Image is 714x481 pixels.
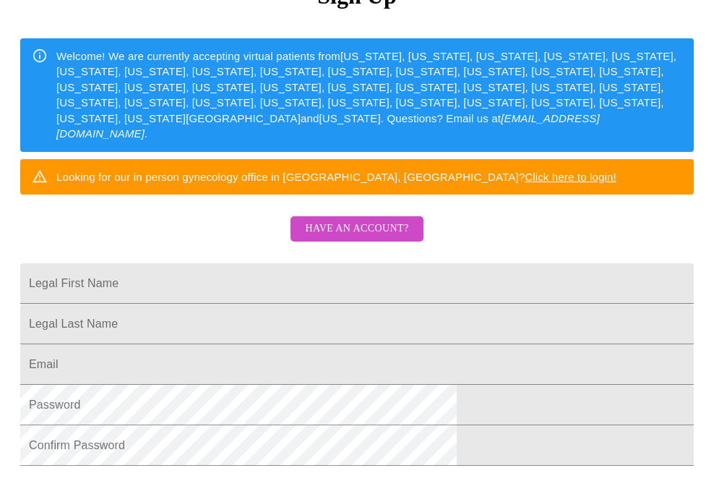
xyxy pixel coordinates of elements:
[305,220,408,238] span: Have an account?
[56,163,616,190] div: Looking for our in person gynecology office in [GEOGRAPHIC_DATA], [GEOGRAPHIC_DATA]?
[287,232,426,244] a: Have an account?
[56,112,600,140] em: [EMAIL_ADDRESS][DOMAIN_NAME]
[291,216,423,242] button: Have an account?
[56,43,682,148] div: Welcome! We are currently accepting virtual patients from [US_STATE], [US_STATE], [US_STATE], [US...
[525,171,616,183] a: Click here to login!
